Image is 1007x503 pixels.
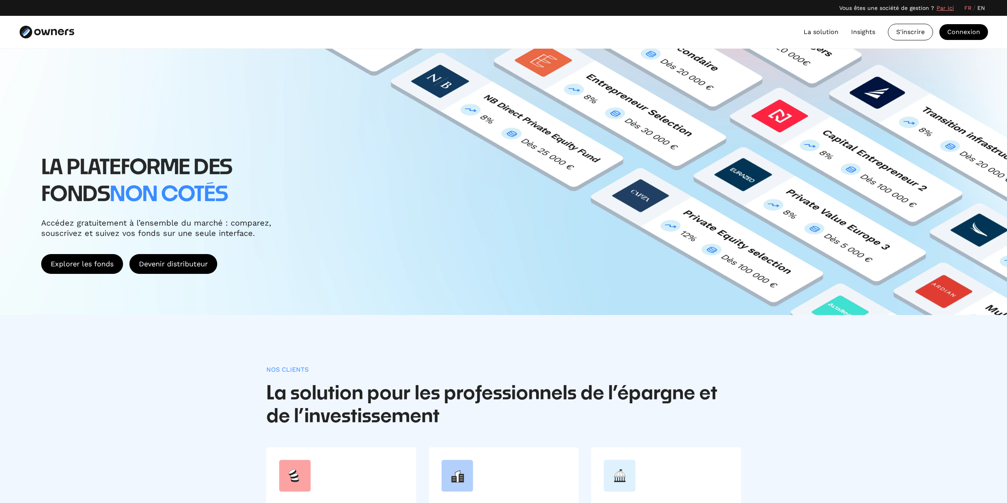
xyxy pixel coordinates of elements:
[41,155,310,208] h1: LA PLATEFORME DES FONDS
[266,366,309,373] div: Nos clients
[41,218,279,238] div: Accédez gratuitement à l’ensemble du marché : comparez, souscrivez et suivez vos fonds sur une se...
[851,27,875,37] a: Insights
[937,4,954,12] a: Par ici
[977,4,985,12] a: EN
[804,27,838,37] a: La solution
[973,3,976,13] div: /
[110,184,228,205] span: non cotés
[939,24,988,40] a: Connexion
[964,4,971,12] a: FR
[129,254,217,274] a: ⁠Devenir distributeur
[41,254,123,274] a: Explorer les fonds
[839,4,934,12] div: Vous êtes une société de gestion ?
[266,383,741,429] h2: La solution pour les professionnels de l’épargne et de l’investissement
[888,24,933,40] a: S'inscrire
